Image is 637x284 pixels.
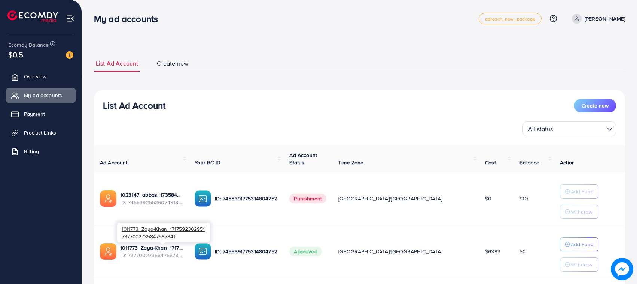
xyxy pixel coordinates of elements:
span: Approved [289,247,321,256]
span: $0.5 [8,49,24,60]
span: Action [560,159,575,166]
p: Add Fund [571,240,594,249]
span: Payment [24,110,45,118]
span: Billing [24,148,39,155]
a: Payment [6,106,76,121]
h3: List Ad Account [103,100,165,111]
span: $0 [519,248,526,255]
span: My ad accounts [24,91,62,99]
button: Add Fund [560,184,598,199]
span: Ad Account [100,159,128,166]
span: [GEOGRAPHIC_DATA]/[GEOGRAPHIC_DATA] [338,248,442,255]
span: adreach_new_package [485,16,535,21]
input: Search for option [555,122,604,135]
span: All status [527,124,555,135]
button: Add Fund [560,237,598,251]
h3: My ad accounts [94,13,164,24]
a: My ad accounts [6,88,76,103]
span: 1011773_Zaya-Khan_1717592302951 [122,225,205,232]
span: Create new [582,102,609,109]
a: Overview [6,69,76,84]
span: Ecomdy Balance [8,41,49,49]
div: 7377002735847587841 [117,223,210,242]
img: image [611,258,633,280]
p: Add Fund [571,187,594,196]
img: ic-ads-acc.e4c84228.svg [100,243,116,260]
a: adreach_new_package [479,13,542,24]
span: Time Zone [338,159,363,166]
img: ic-ba-acc.ded83a64.svg [195,243,211,260]
button: Withdraw [560,257,598,272]
img: ic-ba-acc.ded83a64.svg [195,190,211,207]
a: Billing [6,144,76,159]
span: $6393 [485,248,500,255]
img: menu [66,14,74,23]
span: List Ad Account [96,59,138,68]
p: Withdraw [571,207,592,216]
span: Create new [157,59,188,68]
span: ID: 7377002735847587841 [120,251,183,259]
div: Search for option [522,121,616,136]
span: Product Links [24,129,56,136]
button: Create new [574,99,616,112]
a: 1011773_Zaya-Khan_1717592302951 [120,244,183,251]
a: 1023147_abbas_1735843853887 [120,191,183,199]
span: Cost [485,159,496,166]
span: Balance [519,159,539,166]
span: Punishment [289,194,326,203]
span: ID: 7455392552607481857 [120,199,183,206]
span: Your BC ID [195,159,220,166]
span: $0 [485,195,491,202]
img: logo [7,10,58,22]
img: ic-ads-acc.e4c84228.svg [100,190,116,207]
div: <span class='underline'>1023147_abbas_1735843853887</span></br>7455392552607481857 [120,191,183,206]
a: Product Links [6,125,76,140]
p: ID: 7455391775314804752 [215,194,277,203]
a: [PERSON_NAME] [569,14,625,24]
p: Withdraw [571,260,592,269]
span: Overview [24,73,46,80]
span: [GEOGRAPHIC_DATA]/[GEOGRAPHIC_DATA] [338,195,442,202]
img: image [66,51,73,59]
p: ID: 7455391775314804752 [215,247,277,256]
p: [PERSON_NAME] [585,14,625,23]
span: Ad Account Status [289,151,317,166]
span: $10 [519,195,528,202]
button: Withdraw [560,205,598,219]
